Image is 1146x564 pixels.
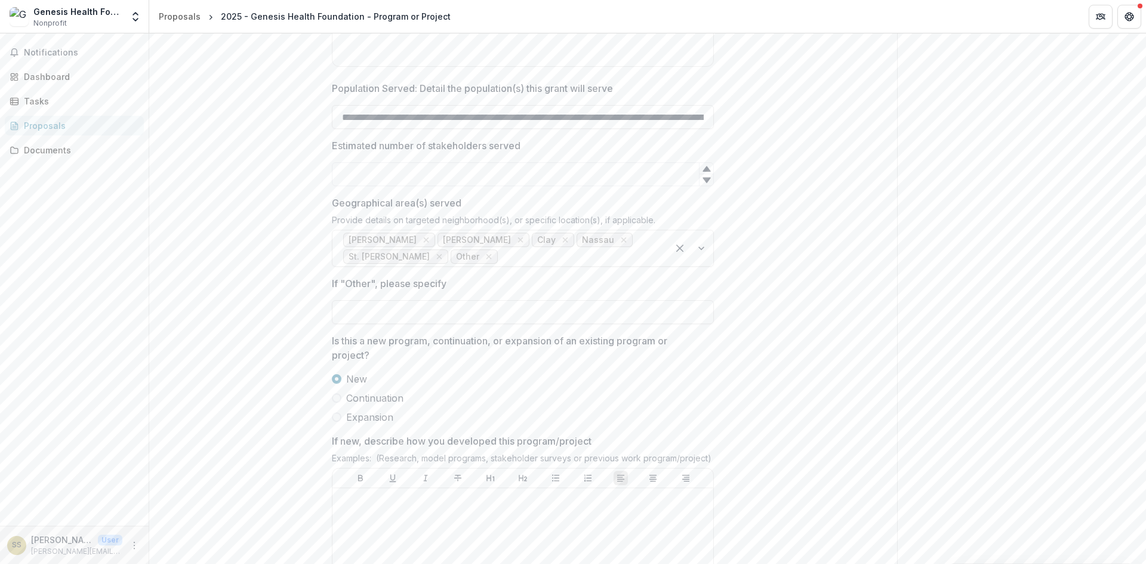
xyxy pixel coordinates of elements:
[332,196,461,210] p: Geographical area(s) served
[516,471,530,485] button: Heading 2
[456,252,479,262] span: Other
[31,534,93,546] p: [PERSON_NAME]
[5,116,144,135] a: Proposals
[127,538,141,553] button: More
[24,70,134,83] div: Dashboard
[1089,5,1113,29] button: Partners
[127,5,144,29] button: Open entity switcher
[33,5,122,18] div: Genesis Health Foundation
[5,67,144,87] a: Dashboard
[582,235,614,245] span: Nassau
[159,10,201,23] div: Proposals
[349,252,430,262] span: St. [PERSON_NAME]
[332,453,714,468] div: Examples: (Research, model programs, stakeholder surveys or previous work program/project)
[559,234,571,246] div: Remove Clay
[646,471,660,485] button: Align Center
[386,471,400,485] button: Underline
[346,372,367,386] span: New
[24,144,134,156] div: Documents
[549,471,563,485] button: Bullet List
[332,138,520,153] p: Estimated number of stakeholders served
[5,91,144,111] a: Tasks
[154,8,205,25] a: Proposals
[1117,5,1141,29] button: Get Help
[154,8,455,25] nav: breadcrumb
[581,471,595,485] button: Ordered List
[332,276,446,291] p: If "Other", please specify
[670,239,689,258] div: Clear selected options
[24,95,134,107] div: Tasks
[614,471,628,485] button: Align Left
[618,234,630,246] div: Remove Nassau
[24,119,134,132] div: Proposals
[33,18,67,29] span: Nonprofit
[221,10,451,23] div: 2025 - Genesis Health Foundation - Program or Project
[483,471,498,485] button: Heading 1
[451,471,465,485] button: Strike
[5,43,144,62] button: Notifications
[332,81,613,95] p: Population Served: Detail the population(s) this grant will serve
[5,140,144,160] a: Documents
[483,251,495,263] div: Remove Other
[332,434,592,448] p: If new, describe how you developed this program/project
[349,235,417,245] span: [PERSON_NAME]
[346,391,403,405] span: Continuation
[98,535,122,545] p: User
[10,7,29,26] img: Genesis Health Foundation
[12,541,21,549] div: Sarah Schore
[332,215,714,230] div: Provide details on targeted neighborhood(s), or specific location(s), if applicable.
[420,234,432,246] div: Remove Duval
[346,410,393,424] span: Expansion
[515,234,526,246] div: Remove Baker
[24,48,139,58] span: Notifications
[433,251,445,263] div: Remove St. Johns
[353,471,368,485] button: Bold
[332,334,707,362] p: Is this a new program, continuation, or expansion of an existing program or project?
[443,235,511,245] span: [PERSON_NAME]
[537,235,556,245] span: Clay
[31,546,122,557] p: [PERSON_NAME][EMAIL_ADDRESS][PERSON_NAME][DOMAIN_NAME]
[679,471,693,485] button: Align Right
[418,471,433,485] button: Italicize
